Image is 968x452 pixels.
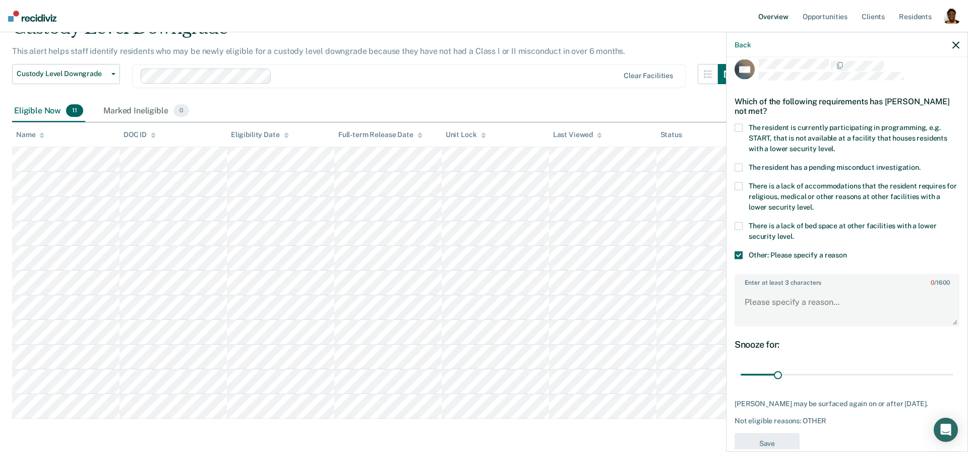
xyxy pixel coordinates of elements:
[66,104,83,117] span: 11
[124,131,156,139] div: DOC ID
[931,279,949,286] span: / 1600
[16,131,44,139] div: Name
[749,182,957,211] span: There is a lack of accommodations that the resident requires for religious, medical or other reas...
[553,131,602,139] div: Last Viewed
[17,70,107,78] span: Custody Level Downgrade
[735,417,959,425] div: Not eligible reasons: OTHER
[749,163,921,171] span: The resident has a pending misconduct investigation.
[101,100,191,122] div: Marked Ineligible
[660,131,682,139] div: Status
[749,251,847,259] span: Other: Please specify a reason
[749,123,947,153] span: The resident is currently participating in programming, e.g. START, that is not available at a fa...
[338,131,422,139] div: Full-term Release Date
[173,104,189,117] span: 0
[735,88,959,123] div: Which of the following requirements has [PERSON_NAME] not met?
[624,72,673,80] div: Clear facilities
[231,131,289,139] div: Eligibility Date
[12,100,85,122] div: Eligible Now
[12,46,625,56] p: This alert helps staff identify residents who may be newly eligible for a custody level downgrade...
[8,11,56,22] img: Recidiviz
[931,279,934,286] span: 0
[446,131,486,139] div: Unit Lock
[735,40,751,49] button: Back
[749,222,936,240] span: There is a lack of bed space at other facilities with a lower security level.
[735,339,959,350] div: Snooze for:
[736,275,958,286] label: Enter at least 3 characters
[934,418,958,442] div: Open Intercom Messenger
[735,400,959,408] div: [PERSON_NAME] may be surfaced again on or after [DATE].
